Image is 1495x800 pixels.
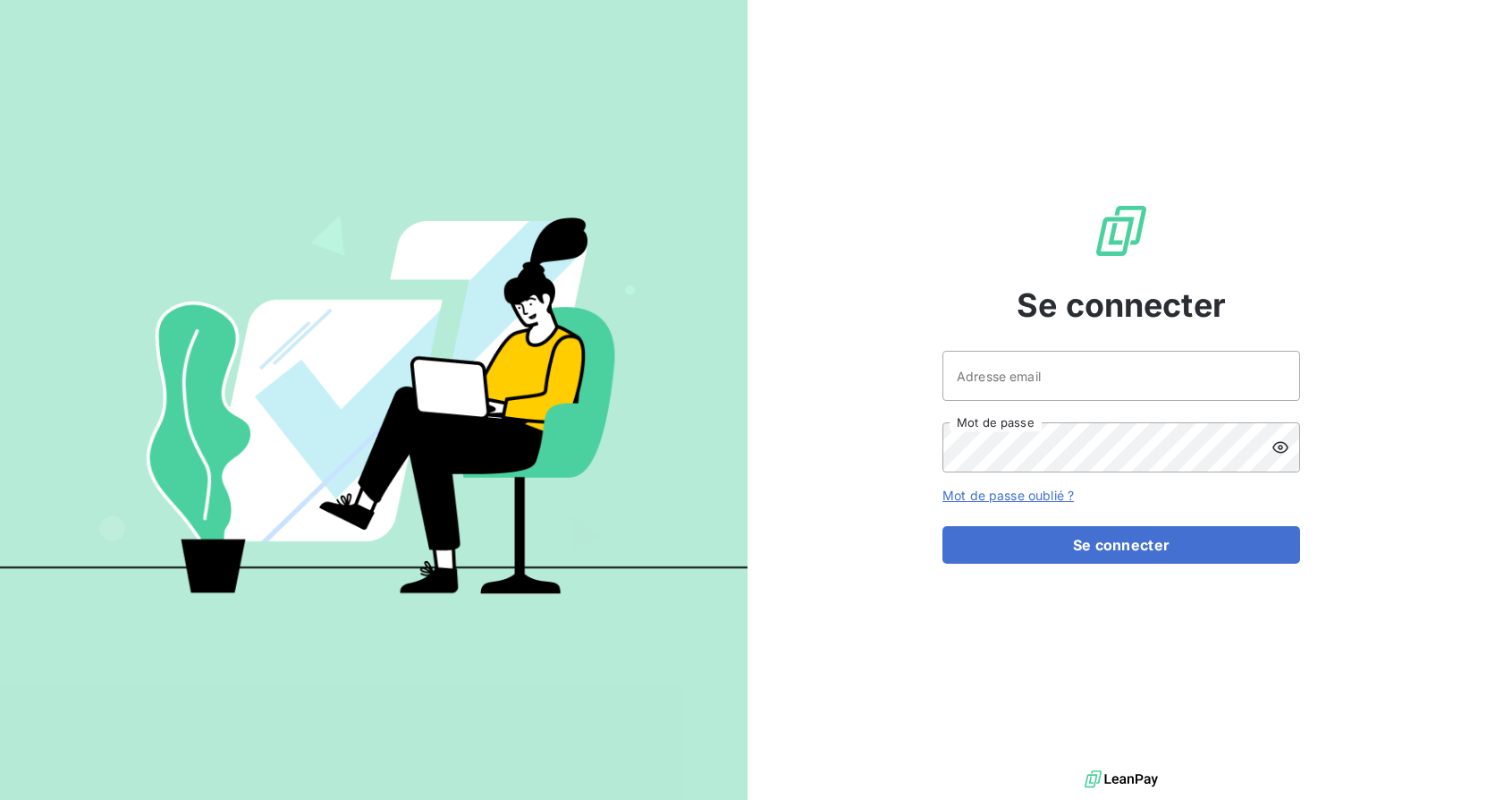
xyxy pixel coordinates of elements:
[942,351,1300,401] input: placeholder
[1085,766,1158,793] img: logo
[942,488,1074,503] a: Mot de passe oublié ?
[1017,281,1226,329] span: Se connecter
[1093,202,1150,260] img: Logo LeanPay
[942,526,1300,564] button: Se connecter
